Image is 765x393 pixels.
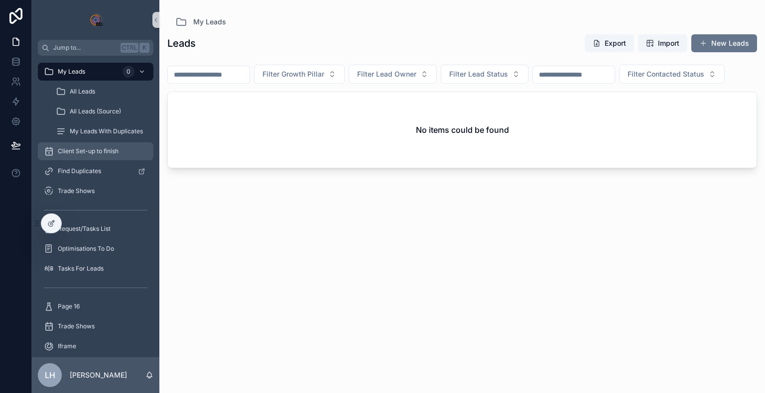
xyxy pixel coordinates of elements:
span: Trade Shows [58,187,95,195]
button: Import [638,34,687,52]
a: My Leads [175,16,226,28]
span: Filter Lead Status [449,69,508,79]
a: Page 16 [38,297,153,315]
a: All Leads [50,83,153,100]
img: App logo [88,12,104,28]
span: Import [658,38,679,48]
span: Iframe [58,342,76,350]
span: Trade Shows [58,322,95,330]
div: 0 [123,66,134,78]
button: Select Button [254,65,345,84]
button: Export [585,34,634,52]
a: My Leads0 [38,63,153,81]
span: All Leads [70,88,95,96]
span: Optimisations To Do [58,245,114,253]
a: Trade Shows [38,317,153,335]
span: K [140,44,148,52]
a: Tasks For Leads [38,260,153,278]
a: Find Duplicates [38,162,153,180]
div: scrollable content [32,56,159,357]
a: Client Set-up to finish [38,142,153,160]
span: Ctrl [121,43,138,53]
span: LH [45,369,55,381]
a: Request/Tasks List [38,220,153,238]
h2: No items could be found [416,124,509,136]
h1: Leads [167,36,196,50]
span: Filter Lead Owner [357,69,416,79]
button: Select Button [619,65,725,84]
button: New Leads [691,34,757,52]
span: Request/Tasks List [58,225,111,233]
button: Jump to...CtrlK [38,40,153,56]
p: [PERSON_NAME] [70,370,127,380]
a: Trade Shows [38,182,153,200]
button: Select Button [441,65,528,84]
button: Select Button [349,65,437,84]
span: Tasks For Leads [58,265,104,273]
span: Filter Contacted Status [628,69,704,79]
span: Jump to... [53,44,117,52]
span: Page 16 [58,302,80,310]
a: All Leads (Source) [50,102,153,120]
span: All Leads (Source) [70,107,121,115]
span: My Leads [193,17,226,27]
a: My Leads With Duplicates [50,122,153,140]
a: Iframe [38,337,153,355]
a: Optimisations To Do [38,240,153,258]
span: My Leads With Duplicates [70,127,143,135]
span: Find Duplicates [58,167,101,175]
span: Filter Growth Pillar [262,69,324,79]
span: My Leads [58,68,85,76]
span: Client Set-up to finish [58,147,119,155]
